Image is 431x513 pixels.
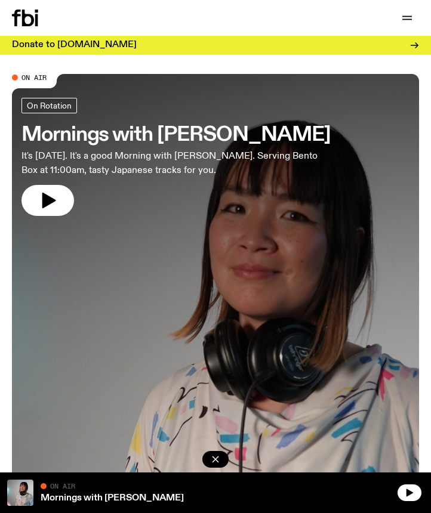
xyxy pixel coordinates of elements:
[7,480,33,506] img: Kana Frazer is smiling at the camera with her head tilted slightly to her left. She wears big bla...
[12,41,137,50] h3: Donate to [DOMAIN_NAME]
[21,125,331,144] h3: Mornings with [PERSON_NAME]
[21,73,47,81] span: On Air
[21,149,327,178] p: It's [DATE]. It's a good Morning with [PERSON_NAME]. Serving Bento Box at 11:00am, tasty Japanese...
[41,493,184,503] a: Mornings with [PERSON_NAME]
[21,98,77,113] a: On Rotation
[21,98,331,216] a: Mornings with [PERSON_NAME]It's [DATE]. It's a good Morning with [PERSON_NAME]. Serving Bento Box...
[50,482,75,490] span: On Air
[27,101,72,110] span: On Rotation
